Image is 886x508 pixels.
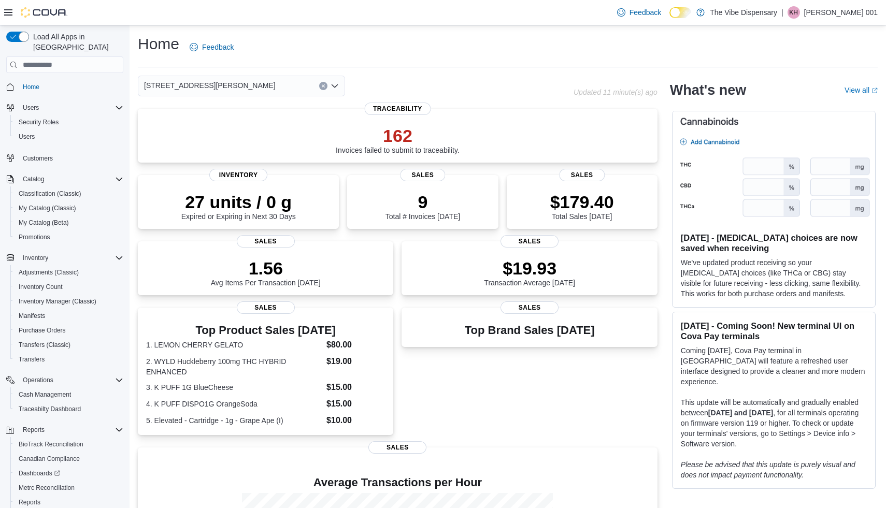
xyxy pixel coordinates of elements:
[15,187,85,200] a: Classification (Classic)
[15,202,80,214] a: My Catalog (Classic)
[10,294,127,309] button: Inventory Manager (Classic)
[15,438,88,451] a: BioTrack Reconciliation
[15,388,123,401] span: Cash Management
[202,42,234,52] span: Feedback
[19,469,60,477] span: Dashboards
[15,339,75,351] a: Transfers (Classic)
[15,116,63,128] a: Security Roles
[10,265,127,280] button: Adjustments (Classic)
[781,6,783,19] p: |
[2,100,127,115] button: Users
[10,115,127,129] button: Security Roles
[10,323,127,338] button: Purchase Orders
[501,301,559,314] span: Sales
[19,424,123,436] span: Reports
[19,283,63,291] span: Inventory Count
[10,201,127,215] button: My Catalog (Classic)
[574,88,658,96] p: Updated 11 minute(s) ago
[237,235,295,248] span: Sales
[19,173,48,185] button: Catalog
[385,192,460,221] div: Total # Invoices [DATE]
[669,18,670,19] span: Dark Mode
[10,129,127,144] button: Users
[15,202,123,214] span: My Catalog (Classic)
[319,82,327,90] button: Clear input
[400,169,445,181] span: Sales
[613,2,665,23] a: Feedback
[19,440,83,448] span: BioTrack Reconciliation
[10,452,127,466] button: Canadian Compliance
[15,353,123,366] span: Transfers
[550,192,614,221] div: Total Sales [DATE]
[10,230,127,244] button: Promotions
[29,32,123,52] span: Load All Apps in [GEOGRAPHIC_DATA]
[681,321,867,341] h3: [DATE] - Coming Soon! New terminal UI on Cova Pay terminals
[484,258,575,287] div: Transaction Average [DATE]
[871,88,878,94] svg: External link
[19,374,123,386] span: Operations
[385,192,460,212] p: 9
[10,387,127,402] button: Cash Management
[15,324,70,337] a: Purchase Orders
[10,466,127,481] a: Dashboards
[15,438,123,451] span: BioTrack Reconciliation
[2,373,127,387] button: Operations
[365,103,431,115] span: Traceability
[10,481,127,495] button: Metrc Reconciliation
[550,192,614,212] p: $179.40
[21,7,67,18] img: Cova
[19,424,49,436] button: Reports
[681,233,867,253] h3: [DATE] - [MEDICAL_DATA] choices are now saved when receiving
[15,353,49,366] a: Transfers
[15,403,123,415] span: Traceabilty Dashboard
[19,390,71,399] span: Cash Management
[15,388,75,401] a: Cash Management
[15,324,123,337] span: Purchase Orders
[326,381,385,394] dd: $15.00
[19,204,76,212] span: My Catalog (Classic)
[484,258,575,279] p: $19.93
[19,326,66,335] span: Purchase Orders
[15,467,64,480] a: Dashboards
[19,405,81,413] span: Traceabilty Dashboard
[19,152,57,165] a: Customers
[326,339,385,351] dd: $80.00
[19,118,59,126] span: Security Roles
[146,356,322,377] dt: 2. WYLD Huckleberry 100mg THC HYBRID ENHANCED
[19,355,45,364] span: Transfers
[10,186,127,201] button: Classification (Classic)
[15,266,83,279] a: Adjustments (Classic)
[23,104,39,112] span: Users
[681,460,855,479] em: Please be advised that this update is purely visual and does not impact payment functionality.
[670,82,746,98] h2: What's new
[19,133,35,141] span: Users
[15,295,101,308] a: Inventory Manager (Classic)
[10,437,127,452] button: BioTrack Reconciliation
[19,312,45,320] span: Manifests
[336,125,460,154] div: Invoices failed to submit to traceability.
[15,310,49,322] a: Manifests
[2,79,127,94] button: Home
[19,81,44,93] a: Home
[19,252,123,264] span: Inventory
[15,453,123,465] span: Canadian Compliance
[10,352,127,367] button: Transfers
[237,301,295,314] span: Sales
[19,101,43,114] button: Users
[19,297,96,306] span: Inventory Manager (Classic)
[19,268,79,277] span: Adjustments (Classic)
[23,426,45,434] span: Reports
[146,324,385,337] h3: Top Product Sales [DATE]
[146,382,322,393] dt: 3. K PUFF 1G BlueCheese
[209,169,267,181] span: Inventory
[15,187,123,200] span: Classification (Classic)
[19,455,80,463] span: Canadian Compliance
[560,169,605,181] span: Sales
[15,482,123,494] span: Metrc Reconciliation
[326,414,385,427] dd: $10.00
[211,258,321,287] div: Avg Items Per Transaction [DATE]
[19,341,70,349] span: Transfers (Classic)
[10,402,127,416] button: Traceabilty Dashboard
[681,345,867,387] p: Coming [DATE], Cova Pay terminal in [GEOGRAPHIC_DATA] will feature a refreshed user interface des...
[146,399,322,409] dt: 4. K PUFF DISPO1G OrangeSoda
